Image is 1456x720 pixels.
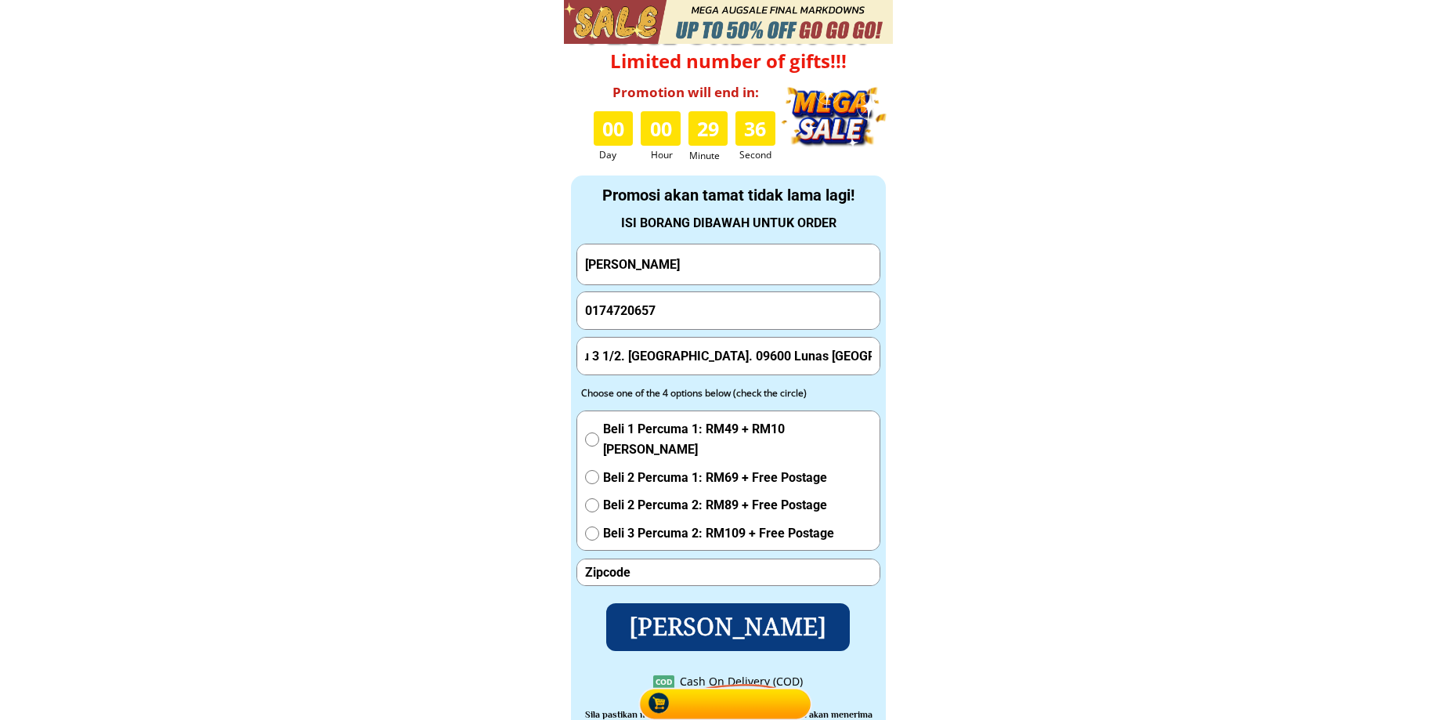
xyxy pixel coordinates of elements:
[581,559,876,585] input: Zipcode
[581,385,846,400] div: Choose one of the 4 options below (check the circle)
[572,213,885,233] div: ISI BORANG DIBAWAH UNTUK ORDER
[603,495,872,516] span: Beli 2 Percuma 2: RM89 + Free Postage
[651,147,684,162] h3: Hour
[653,675,674,688] h3: COD
[581,244,876,284] input: Your Full Name/ Nama Penuh
[603,523,872,544] span: Beli 3 Percuma 2: RM109 + Free Postage
[596,81,776,103] h3: Promotion will end in:
[572,183,885,208] div: Promosi akan tamat tidak lama lagi!
[680,673,803,690] div: Cash On Delivery (COD)
[594,601,862,653] p: [PERSON_NAME]
[603,468,872,488] span: Beli 2 Percuma 1: RM69 + Free Postage
[581,338,876,374] input: Address(Ex: 52 Jalan Wirawati 7, Maluri, 55100 Kuala Lumpur)
[581,292,876,330] input: Phone Number/ Nombor Telefon
[603,419,872,459] span: Beli 1 Percuma 1: RM49 + RM10 [PERSON_NAME]
[689,148,732,163] h3: Minute
[599,147,639,162] h3: Day
[589,50,867,73] h4: Limited number of gifts!!!
[739,147,778,162] h3: Second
